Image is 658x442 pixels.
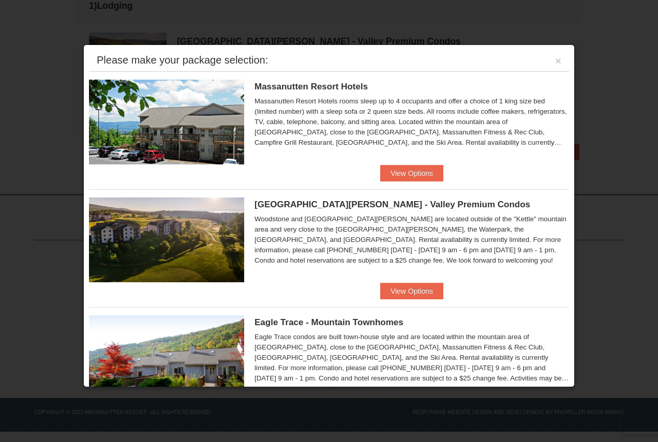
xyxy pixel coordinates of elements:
[89,80,244,164] img: 19219026-1-e3b4ac8e.jpg
[555,56,561,66] button: ×
[255,317,403,327] span: Eagle Trace - Mountain Townhomes
[255,214,569,266] div: Woodstone and [GEOGRAPHIC_DATA][PERSON_NAME] are located outside of the "Kettle" mountain area an...
[380,283,443,299] button: View Options
[380,165,443,181] button: View Options
[255,82,368,92] span: Massanutten Resort Hotels
[89,315,244,400] img: 19218983-1-9b289e55.jpg
[89,197,244,282] img: 19219041-4-ec11c166.jpg
[255,96,569,148] div: Massanutten Resort Hotels rooms sleep up to 4 occupants and offer a choice of 1 king size bed (li...
[255,332,569,384] div: Eagle Trace condos are built town-house style and are located within the mountain area of [GEOGRA...
[255,200,530,209] span: [GEOGRAPHIC_DATA][PERSON_NAME] - Valley Premium Condos
[97,55,268,65] div: Please make your package selection:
